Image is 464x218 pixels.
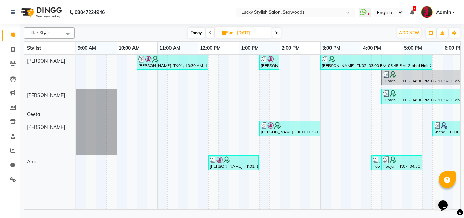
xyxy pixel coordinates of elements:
a: 2 [410,9,414,15]
span: Sun [220,30,235,35]
img: Admin [421,6,433,18]
span: Geeta [27,111,40,117]
a: 1:00 PM [239,43,261,53]
span: Filter Stylist [28,30,52,35]
img: logo [17,3,64,22]
span: 2 [413,6,416,11]
span: ADD NEW [399,30,419,35]
span: Admin [436,9,451,16]
div: Suman ., TK03, 04:30 PM-06:30 PM, Global Hair Color - Root Touch Up(Upto 2 Inches) ([DEMOGRAPHIC_... [382,71,462,84]
span: [PERSON_NAME] [27,58,65,64]
a: 12:00 PM [198,43,222,53]
a: 3:00 PM [321,43,342,53]
input: 2025-08-03 [235,28,269,38]
a: 4:00 PM [361,43,383,53]
a: 5:00 PM [402,43,424,53]
span: Today [188,28,205,38]
span: Stylist [27,45,41,51]
span: [PERSON_NAME] [27,124,65,130]
div: [PERSON_NAME], TK01, 01:30 PM-03:00 PM, AVL Manicure ([DEMOGRAPHIC_DATA]) ,Threading - Eyebrow ([... [260,122,319,135]
div: Suman ., TK03, 04:30 PM-06:30 PM, Global Hair Color - Upto Midback ([DEMOGRAPHIC_DATA]) [382,90,462,103]
div: Pooja ., TK07, 04:15 PM-04:30 PM, Threading - Eyebrow ([DEMOGRAPHIC_DATA]) [372,156,380,169]
div: [PERSON_NAME], TK02, 03:00 PM-05:45 PM, Global Hair Color - Upto Midback ([DEMOGRAPHIC_DATA]),Hai... [321,56,431,69]
div: [PERSON_NAME], TK01, 10:30 AM-12:15 PM, Global Hair color - Root touch up (crown ),Spa - Fiber Cl... [138,56,207,69]
a: 9:00 AM [76,43,98,53]
b: 08047224946 [75,3,105,22]
a: 10:00 AM [117,43,141,53]
span: Alka [27,158,36,165]
a: 11:00 AM [158,43,182,53]
div: Pooja ., TK07, 04:30 PM-05:30 PM, Peel Of Waxing - Upper Lip ([DEMOGRAPHIC_DATA]),Threading - Eye... [382,156,421,169]
button: ADD NEW [397,28,421,38]
iframe: chat widget [435,191,457,211]
a: 2:00 PM [280,43,301,53]
div: [PERSON_NAME], TK01, 12:15 PM-01:30 PM, Hands & Feet Topup - Foot Massage ([DEMOGRAPHIC_DATA]),AV... [209,156,258,169]
div: [PERSON_NAME], TK04, 01:30 PM-02:00 PM, Hair Cut - Basic Haircut ([DEMOGRAPHIC_DATA]) [260,56,279,69]
span: [PERSON_NAME] [27,92,65,98]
